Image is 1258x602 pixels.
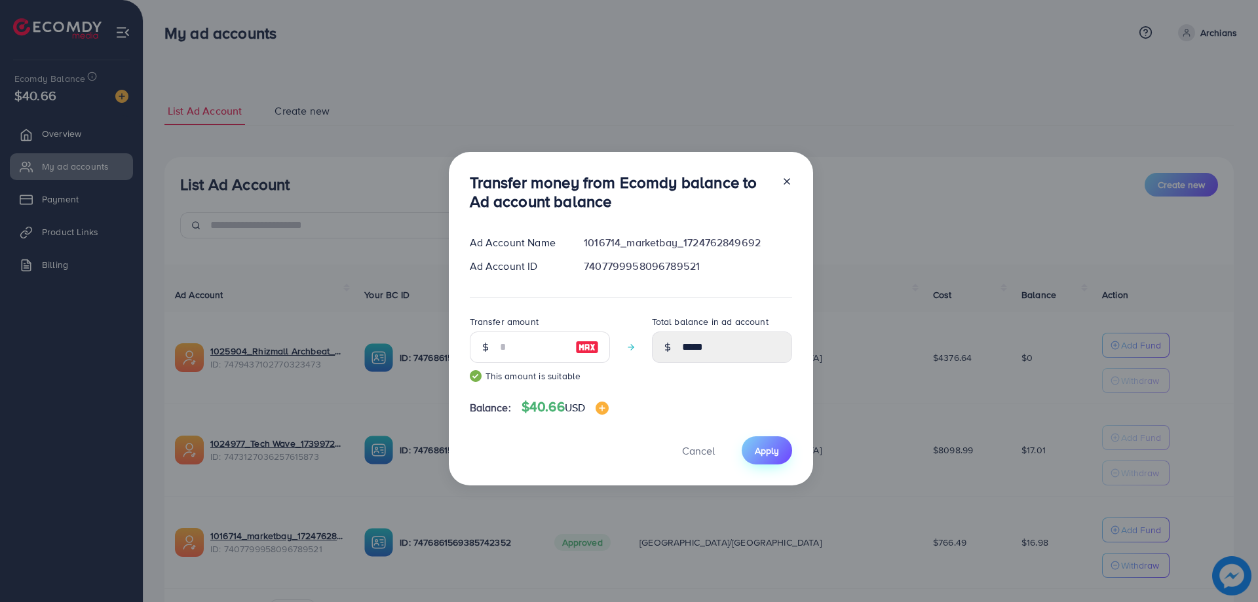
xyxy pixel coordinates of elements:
h4: $40.66 [522,399,609,415]
div: 1016714_marketbay_1724762849692 [573,235,802,250]
label: Total balance in ad account [652,315,769,328]
button: Cancel [666,436,731,464]
label: Transfer amount [470,315,539,328]
div: 7407799958096789521 [573,259,802,274]
h3: Transfer money from Ecomdy balance to Ad account balance [470,173,771,211]
img: image [596,402,609,415]
div: Ad Account ID [459,259,574,274]
small: This amount is suitable [470,369,610,383]
img: guide [470,370,482,382]
button: Apply [742,436,792,464]
div: Ad Account Name [459,235,574,250]
img: image [575,339,599,355]
span: Balance: [470,400,511,415]
span: Cancel [682,443,715,458]
span: USD [565,400,585,415]
span: Apply [755,444,779,457]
